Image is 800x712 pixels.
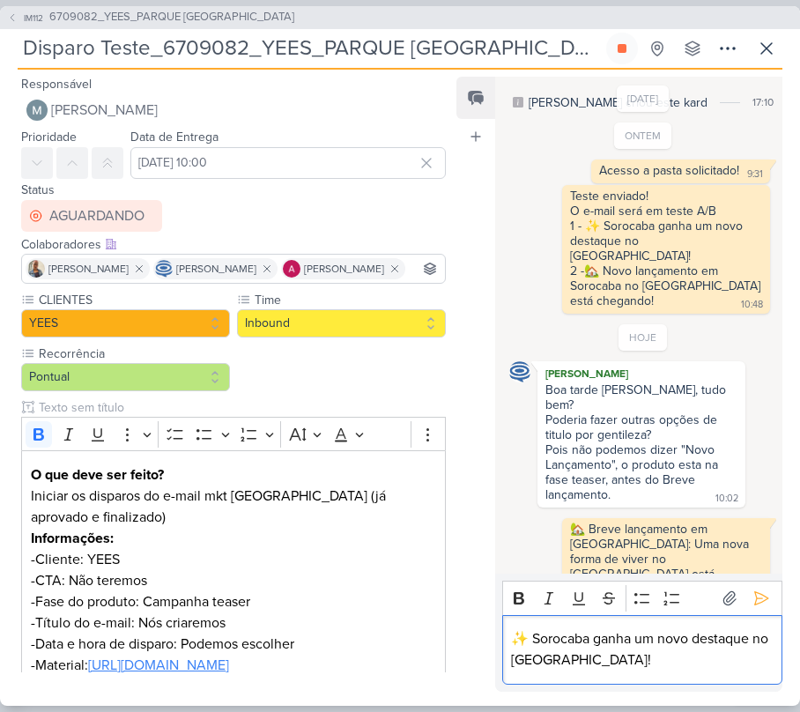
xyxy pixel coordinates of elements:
p: Iniciar os disparos do e-mail mkt [GEOGRAPHIC_DATA] (já aprovado e finalizado) [31,486,436,528]
input: Select a date [130,147,446,179]
strong: Informações: [31,530,114,547]
label: CLIENTES [37,291,230,309]
div: Editor editing area: main [502,615,782,685]
label: Prioridade [21,130,77,145]
label: Data de Entrega [130,130,219,145]
label: Status [21,182,55,197]
div: [PERSON_NAME] [541,365,742,382]
div: Parar relógio [615,41,629,56]
div: 17:10 [752,94,774,110]
label: Responsável [21,77,92,92]
img: Caroline Traven De Andrade [509,361,530,382]
button: YEES [21,309,230,337]
div: AGUARDANDO [49,205,144,226]
p: -Material: [31,655,436,676]
p: ✨ Sorocaba ganha um novo destaque no [GEOGRAPHIC_DATA]! [511,628,773,671]
button: Inbound [237,309,446,337]
div: 2 -🏡 Novo lançamento em Sorocaba no [GEOGRAPHIC_DATA] está chegando! [570,263,764,308]
span: [PERSON_NAME] [176,261,256,277]
img: Caroline Traven De Andrade [155,260,173,278]
strong: O que deve ser feito? [31,466,164,484]
div: 10:02 [715,492,738,506]
div: O e-mail será em teste A/B [570,204,762,219]
span: [PERSON_NAME] [304,261,384,277]
img: Alessandra Gomes [283,260,300,278]
span: F [35,593,43,611]
div: Editor toolbar [502,581,782,615]
div: Teste enviado! [570,189,762,204]
span: [PERSON_NAME] [51,100,158,121]
div: [PERSON_NAME] criou este kard [529,93,707,112]
img: Mariana Amorim [26,100,48,121]
p: -Data e hora de disparo: Podemos escolher [31,634,436,655]
div: Colaboradores [21,235,446,254]
span: ase do produto: Campanha teaser [43,593,250,611]
input: Kard Sem Título [18,33,603,64]
label: Time [253,291,446,309]
p: -Cliente: YEES [31,549,436,570]
button: [PERSON_NAME] [21,94,446,126]
span: [PERSON_NAME] [48,261,129,277]
input: Texto sem título [35,398,446,417]
div: 10:48 [741,298,763,312]
a: [URL][DOMAIN_NAME] [88,656,229,674]
button: AGUARDANDO [21,200,162,232]
input: Buscar [409,258,441,279]
div: Editor toolbar [21,417,446,451]
div: Boa tarde [PERSON_NAME], tudo bem? [545,382,737,412]
div: Poderia fazer outras opções de titulo por gentileza? [545,412,737,442]
div: 9:31 [747,167,763,182]
p: -CTA: Não teremos - [31,570,436,612]
div: Acesso a pasta solicitado! [599,163,739,178]
div: 1 - ✨ Sorocaba ganha um novo destaque no [GEOGRAPHIC_DATA]! [570,219,762,263]
div: Pois não podemos dizer "Novo Lançamento", o produto esta na fase teaser, antes do Breve lançamento. [545,442,722,502]
div: Editor editing area: main [21,450,446,710]
div: 🏡 Breve lançamento em [GEOGRAPHIC_DATA]: Uma nova forma de viver no [GEOGRAPHIC_DATA] está chegando! [570,522,752,597]
button: Pontual [21,363,230,391]
img: Iara Santos [27,260,45,278]
p: -Título do e-mail: Nós criaremos [31,612,436,634]
label: Recorrência [37,345,230,363]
